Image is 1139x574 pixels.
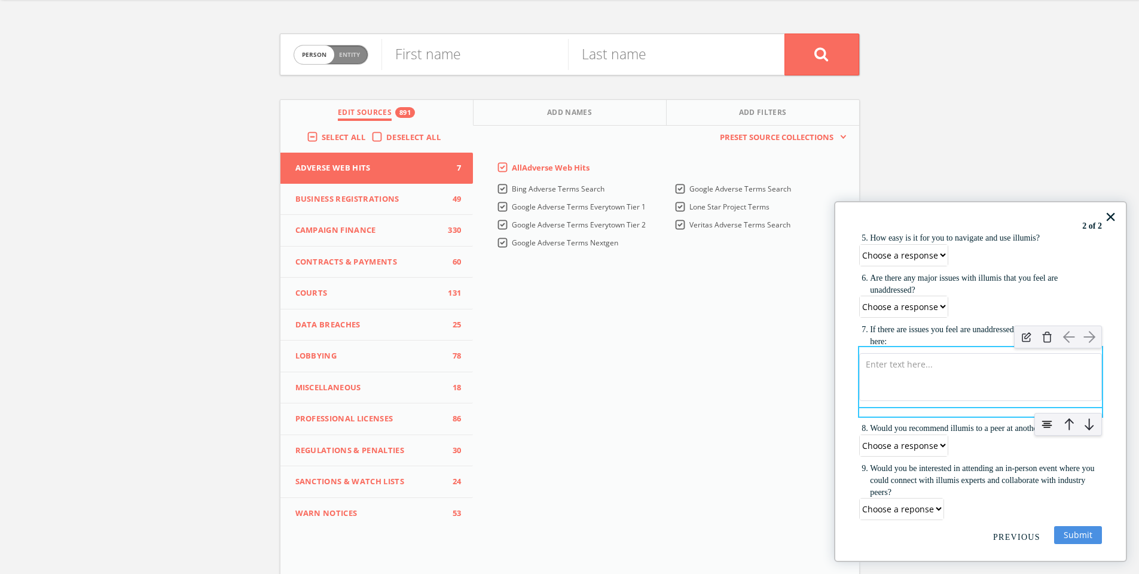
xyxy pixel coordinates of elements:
[280,435,474,467] button: Regulations & Penalties30
[443,256,461,268] span: 60
[280,309,474,341] button: Data Breaches25
[280,153,474,184] button: Adverse Web Hits7
[870,463,1102,498] li: Would you be interested in attending an in-person event where you could connect with illumis expe...
[870,423,1102,435] li: Would you recommend illumis to a peer at another firm?
[512,220,646,230] span: Google Adverse Terms Everytown Tier 2
[295,162,444,174] span: Adverse Web Hits
[1018,328,1036,346] img: edit-icon.svg
[689,202,769,212] span: Lone Star Project Terms
[512,238,618,248] span: Google Adverse Terms Nextgen
[870,232,1102,244] li: How easy is it for you to navigate and use illumis?
[280,184,474,215] button: Business Registrations49
[280,372,474,404] button: Miscellaneous18
[295,224,444,236] span: Campaign Finance
[443,350,461,362] span: 78
[1060,415,1078,433] img: arrow-up.svg
[512,162,590,173] span: All Adverse Web Hits
[280,215,474,247] button: Campaign Finance330
[1080,415,1098,433] img: arrow-down.svg
[1038,328,1056,346] img: delete-icon.svg
[443,162,461,174] span: 7
[295,413,444,425] span: Professional Licenses
[295,350,444,362] span: Lobbying
[1038,415,1056,433] img: align-center.svg
[1082,221,1102,230] strong: 2 of 2
[443,476,461,488] span: 24
[443,287,461,299] span: 131
[280,403,474,435] button: Professional Licenses86
[280,341,474,372] button: Lobbying78
[512,202,646,212] span: Google Adverse Terms Everytown Tier 1
[443,193,461,205] span: 49
[1080,328,1098,346] img: arrow-right.svg
[280,278,474,309] button: Courts131
[295,193,444,205] span: Business Registrations
[443,319,461,331] span: 25
[689,220,790,230] span: Veritas Adverse Terms Search
[295,476,444,488] span: Sanctions & Watch Lists
[1105,207,1116,226] button: Close
[443,382,461,394] span: 18
[870,272,1102,296] li: Are there any major issues with illumis that you feel are unaddressed?
[280,498,474,529] button: WARN Notices53
[689,184,791,194] span: Google Adverse Terms Search
[443,508,461,520] span: 53
[1060,328,1078,346] img: arrow-left.svg
[280,466,474,498] button: Sanctions & Watch Lists24
[443,413,461,425] span: 86
[295,508,444,520] span: WARN Notices
[295,319,444,331] span: Data Breaches
[512,184,604,194] span: Bing Adverse Terms Search
[443,445,461,457] span: 30
[984,526,1050,549] button: Previous
[443,224,461,236] span: 330
[295,287,444,299] span: Courts
[295,445,444,457] span: Regulations & Penalties
[1054,526,1102,544] button: Submit
[870,324,1102,347] li: If there are issues you feel are unaddressed, please describe them here:
[280,247,474,278] button: Contracts & Payments60
[295,382,444,394] span: Miscellaneous
[295,256,444,268] span: Contracts & Payments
